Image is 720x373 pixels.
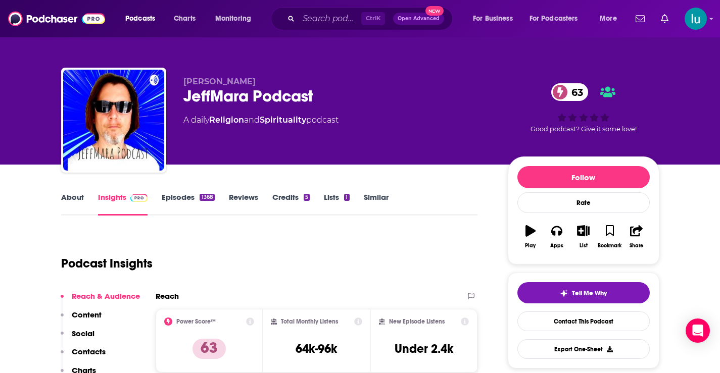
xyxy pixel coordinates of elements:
button: Share [623,219,649,255]
a: Reviews [229,192,258,216]
input: Search podcasts, credits, & more... [299,11,361,27]
button: open menu [208,11,264,27]
div: Search podcasts, credits, & more... [280,7,462,30]
div: 1368 [200,194,214,201]
a: InsightsPodchaser Pro [98,192,148,216]
button: Bookmark [597,219,623,255]
h3: Under 2.4k [395,341,453,356]
span: More [600,12,617,26]
span: and [244,115,260,125]
a: Charts [167,11,202,27]
span: Podcasts [125,12,155,26]
a: Religion [209,115,244,125]
img: JeffMara Podcast [63,70,164,171]
a: Similar [364,192,389,216]
span: Open Advanced [398,16,440,21]
a: Lists1 [324,192,349,216]
button: tell me why sparkleTell Me Why [517,282,650,303]
img: Podchaser - Follow, Share and Rate Podcasts [8,9,105,28]
button: Show profile menu [685,8,707,30]
div: Rate [517,192,650,213]
a: About [61,192,84,216]
div: 63Good podcast? Give it some love! [508,77,659,139]
span: Ctrl K [361,12,385,25]
div: Share [630,243,643,249]
button: open menu [466,11,525,27]
img: Podchaser Pro [130,194,148,202]
p: Reach & Audience [72,291,140,301]
button: List [570,219,596,255]
button: Follow [517,166,650,188]
button: Reach & Audience [61,291,140,310]
button: Play [517,219,544,255]
button: Export One-Sheet [517,339,650,359]
span: For Podcasters [530,12,578,26]
h2: New Episode Listens [389,318,445,325]
span: [PERSON_NAME] [183,77,256,86]
button: Content [61,310,102,329]
span: New [425,6,444,16]
h1: Podcast Insights [61,256,153,271]
h3: 64k-96k [296,341,337,356]
p: 63 [193,339,226,359]
div: Open Intercom Messenger [686,318,710,343]
div: Play [525,243,536,249]
a: Episodes1368 [162,192,214,216]
button: open menu [118,11,168,27]
a: Spirituality [260,115,306,125]
button: Contacts [61,347,106,365]
span: Charts [174,12,196,26]
a: Show notifications dropdown [657,10,673,27]
span: 63 [561,83,588,101]
h2: Reach [156,291,179,301]
a: Show notifications dropdown [632,10,649,27]
button: Open AdvancedNew [393,13,444,25]
h2: Total Monthly Listens [281,318,338,325]
a: Contact This Podcast [517,311,650,331]
button: open menu [523,11,593,27]
img: tell me why sparkle [560,289,568,297]
p: Content [72,310,102,319]
span: Monitoring [215,12,251,26]
div: Apps [550,243,563,249]
button: open menu [593,11,630,27]
span: For Business [473,12,513,26]
p: Social [72,329,94,338]
img: User Profile [685,8,707,30]
div: List [580,243,588,249]
span: Logged in as lusodano [685,8,707,30]
h2: Power Score™ [176,318,216,325]
div: 1 [344,194,349,201]
div: Bookmark [598,243,621,249]
button: Apps [544,219,570,255]
div: 5 [304,194,310,201]
a: 63 [551,83,588,101]
span: Good podcast? Give it some love! [531,125,637,133]
button: Social [61,329,94,347]
div: A daily podcast [183,114,339,126]
a: Credits5 [272,192,310,216]
p: Contacts [72,347,106,356]
span: Tell Me Why [572,289,607,297]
